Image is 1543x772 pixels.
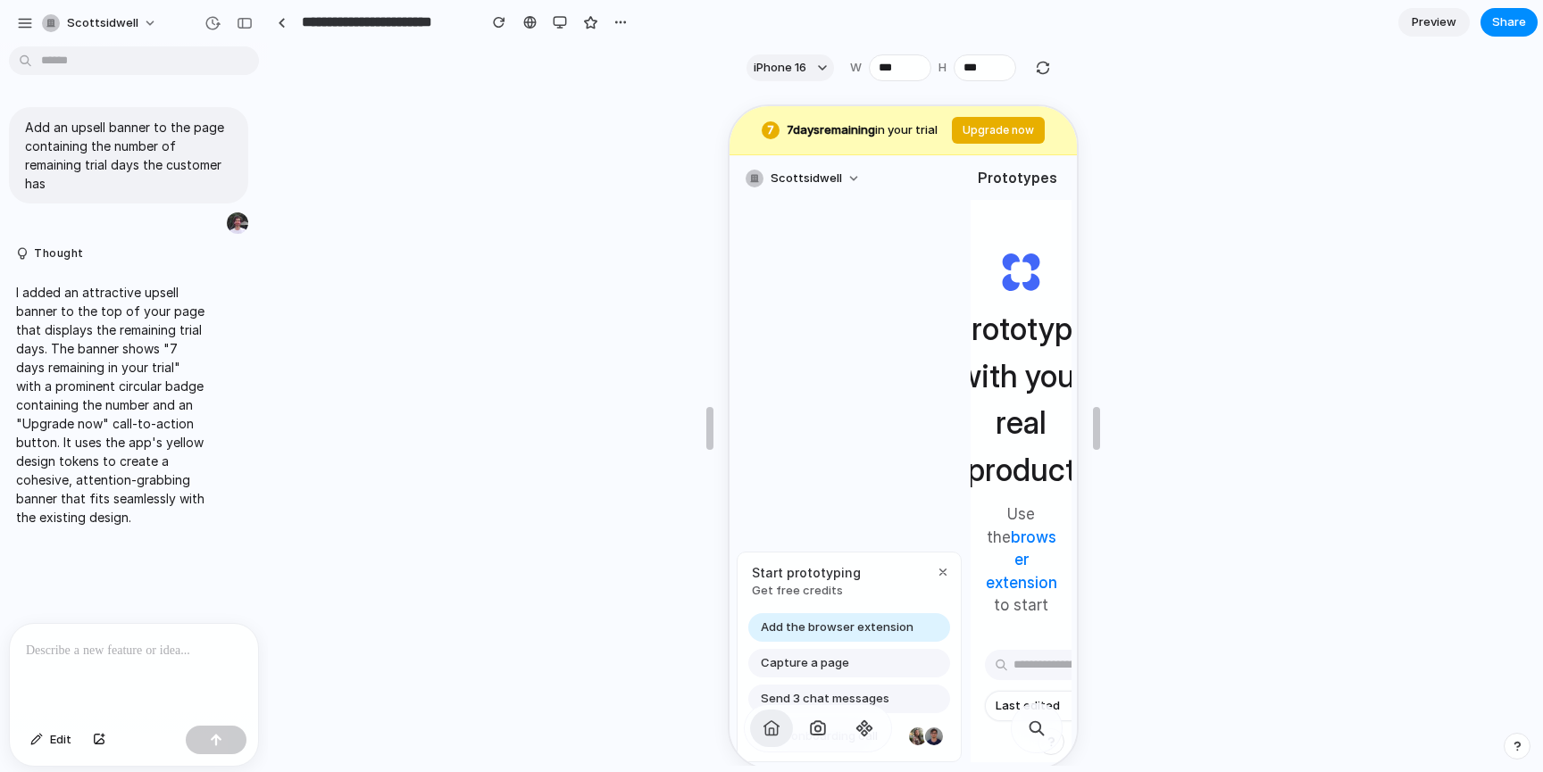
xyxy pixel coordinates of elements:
[57,15,208,33] span: in your trial
[21,726,80,754] button: Edit
[35,9,166,37] button: scottsidwell
[41,63,113,81] span: scottsidwell
[746,54,834,81] button: iPhone 16
[25,118,232,193] p: Add an upsell banner to the page containing the number of remaining trial days the customer has
[57,16,146,30] strong: 7 day s remaining
[1480,8,1538,37] button: Share
[22,457,131,476] span: Start prototyping
[850,59,862,77] label: W
[67,14,138,32] span: scottsidwell
[938,59,947,77] label: H
[50,731,71,749] span: Edit
[255,397,328,511] span: Use the to start
[241,61,328,82] h2: Prototypes
[22,476,131,494] span: Get free credits
[222,11,315,37] button: Upgrade now
[1412,13,1456,31] span: Preview
[256,422,328,486] a: browser extension
[754,59,806,77] span: iPhone 16
[223,199,360,386] h1: Prototype with your real product
[32,15,50,33] div: 7
[255,585,366,615] button: Last edited
[266,591,330,609] span: Last edited
[31,512,184,530] span: Add the browser extension
[16,283,207,527] p: I added an attractive upsell banner to the top of your page that displays the remaining trial day...
[31,548,120,566] span: Capture a page
[31,584,160,602] span: Send 3 chat messages
[1492,13,1526,31] span: Share
[1398,8,1470,37] a: Preview
[9,58,140,87] button: scottsidwell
